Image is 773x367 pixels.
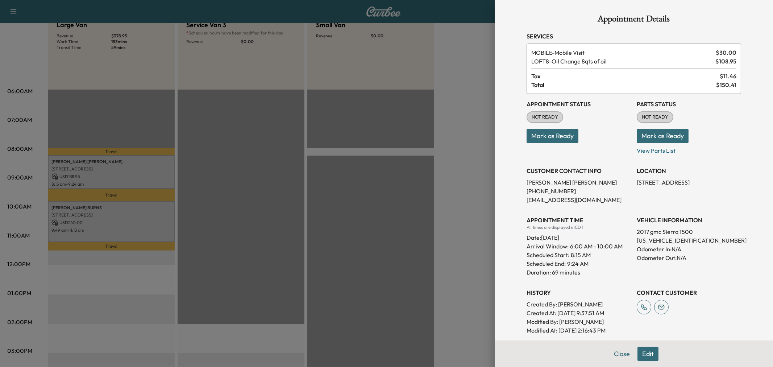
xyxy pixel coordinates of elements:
button: Mark as Ready [637,129,689,143]
button: Edit [637,347,658,361]
span: $ 108.95 [715,57,736,66]
p: Modified By : [PERSON_NAME] [527,317,631,326]
p: [US_VEHICLE_IDENTIFICATION_NUMBER] [637,236,741,245]
span: Tax [531,72,720,81]
p: 9:24 AM [567,259,589,268]
div: All times are displayed in CDT [527,224,631,230]
p: Modified At : [DATE] 2:16:43 PM [527,326,631,335]
button: Mark as Ready [527,129,578,143]
p: Scheduled Start: [527,251,569,259]
h3: CONTACT CUSTOMER [637,288,741,297]
p: [PHONE_NUMBER] [527,187,631,195]
h3: Parts Status [637,100,741,108]
span: 6:00 AM - 10:00 AM [570,242,623,251]
span: Oil Change 8qts of oil [531,57,712,66]
span: $ 30.00 [716,48,736,57]
p: Created At : [DATE] 9:37:51 AM [527,309,631,317]
p: [EMAIL_ADDRESS][DOMAIN_NAME] [527,195,631,204]
span: $ 150.41 [716,81,736,89]
h3: Appointment Status [527,100,631,108]
span: Total [531,81,716,89]
p: 2017 gmc Sierra 1500 [637,227,741,236]
p: [PERSON_NAME] [PERSON_NAME] [527,178,631,187]
p: Odometer In: N/A [637,245,741,253]
span: NOT READY [637,114,673,121]
h3: APPOINTMENT TIME [527,216,631,224]
div: Date: [DATE] [527,230,631,242]
h3: History [527,288,631,297]
button: Close [609,347,635,361]
p: Duration: 69 minutes [527,268,631,277]
h3: Services [527,32,741,41]
h1: Appointment Details [527,15,741,26]
p: View Parts List [637,143,741,155]
p: 8:15 AM [571,251,591,259]
span: NOT READY [527,114,562,121]
p: Odometer Out: N/A [637,253,741,262]
span: $ 11.46 [720,72,736,81]
p: Created By : [PERSON_NAME] [527,300,631,309]
p: [STREET_ADDRESS] [637,178,741,187]
h3: VEHICLE INFORMATION [637,216,741,224]
p: Scheduled End: [527,259,566,268]
p: Arrival Window: [527,242,631,251]
span: Mobile Visit [531,48,713,57]
h3: CUSTOMER CONTACT INFO [527,166,631,175]
h3: LOCATION [637,166,741,175]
